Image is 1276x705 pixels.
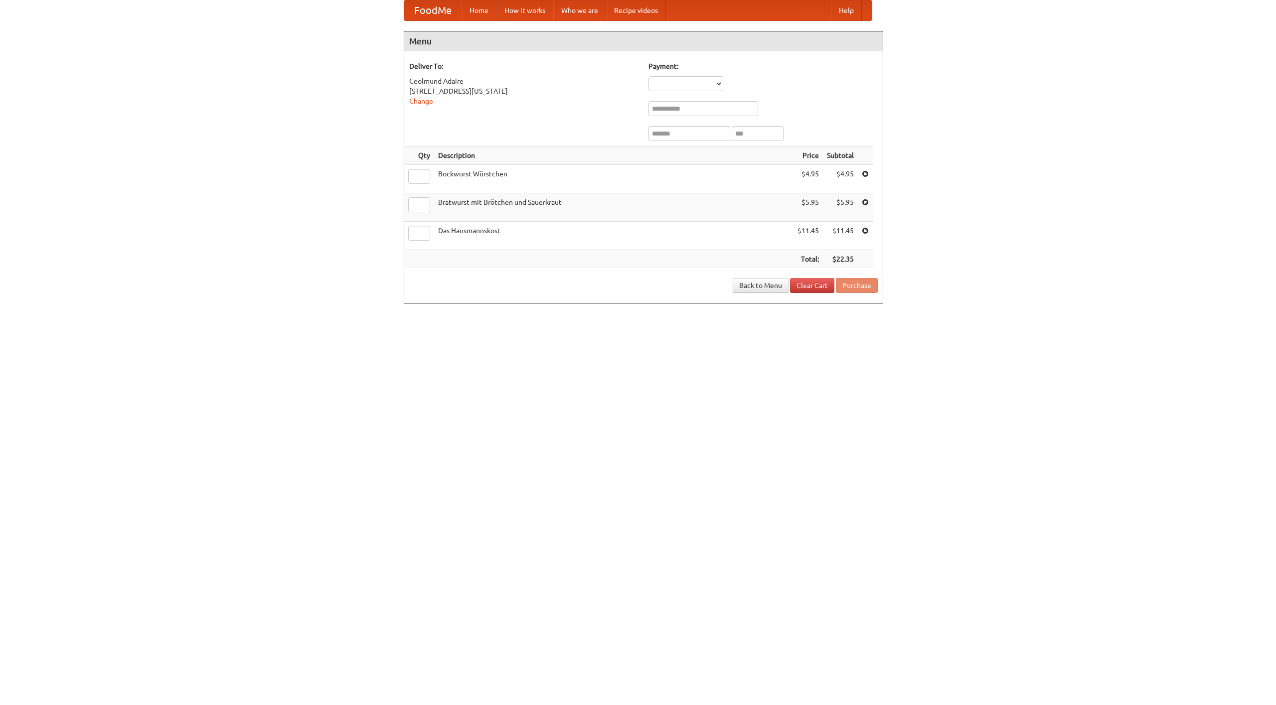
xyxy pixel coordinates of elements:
[462,0,496,20] a: Home
[606,0,666,20] a: Recipe videos
[409,76,638,86] div: Ceolmund Adaire
[434,193,794,222] td: Bratwurst mit Brötchen und Sauerkraut
[496,0,553,20] a: How it works
[823,222,858,250] td: $11.45
[823,146,858,165] th: Subtotal
[794,146,823,165] th: Price
[794,250,823,269] th: Total:
[836,278,878,293] button: Purchase
[404,0,462,20] a: FoodMe
[794,165,823,193] td: $4.95
[823,250,858,269] th: $22.35
[434,222,794,250] td: Das Hausmannskost
[733,278,789,293] a: Back to Menu
[409,86,638,96] div: [STREET_ADDRESS][US_STATE]
[553,0,606,20] a: Who we are
[831,0,862,20] a: Help
[823,165,858,193] td: $4.95
[404,31,883,51] h4: Menu
[434,165,794,193] td: Bockwurst Würstchen
[794,222,823,250] td: $11.45
[434,146,794,165] th: Description
[790,278,834,293] a: Clear Cart
[404,146,434,165] th: Qty
[648,61,878,71] h5: Payment:
[794,193,823,222] td: $5.95
[409,97,433,105] a: Change
[823,193,858,222] td: $5.95
[409,61,638,71] h5: Deliver To:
